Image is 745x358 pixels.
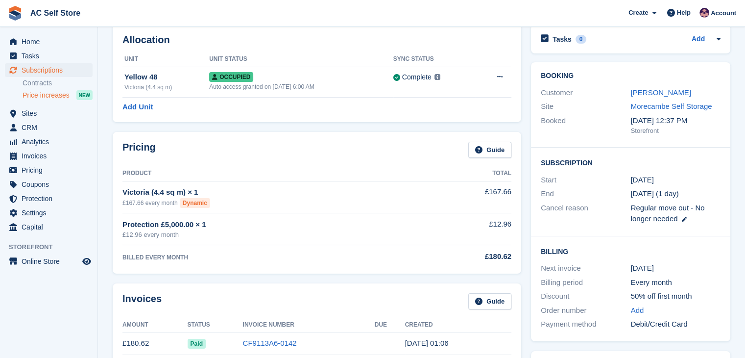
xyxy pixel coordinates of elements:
[5,63,93,77] a: menu
[5,106,93,120] a: menu
[243,339,297,347] a: CF9113A6-0142
[209,82,393,91] div: Auto access granted on [DATE] 6:00 AM
[5,220,93,234] a: menu
[22,106,80,120] span: Sites
[631,305,644,316] a: Add
[541,72,721,80] h2: Booking
[631,263,721,274] div: [DATE]
[468,142,511,158] a: Guide
[5,163,93,177] a: menu
[209,51,393,67] th: Unit Status
[243,317,375,333] th: Invoice Number
[631,291,721,302] div: 50% off first month
[541,319,631,330] div: Payment method
[122,198,421,208] div: £167.66 every month
[631,115,721,127] div: [DATE] 12:37 PM
[631,277,721,288] div: Every month
[122,102,153,113] a: Add Unit
[22,121,80,134] span: CRM
[692,34,705,45] a: Add
[180,198,210,208] div: Dynamic
[122,293,162,309] h2: Invoices
[5,135,93,149] a: menu
[26,5,84,21] a: AC Self Store
[541,305,631,316] div: Order number
[541,291,631,302] div: Discount
[631,126,721,136] div: Storefront
[209,72,253,82] span: Occupied
[631,175,654,186] time: 2025-06-28 00:00:00 UTC
[421,181,511,213] td: £167.66
[631,319,721,330] div: Debit/Credit Card
[631,189,679,198] span: [DATE] (1 day)
[122,332,188,355] td: £180.62
[22,149,80,163] span: Invoices
[22,192,80,205] span: Protection
[468,293,511,309] a: Guide
[553,35,572,44] h2: Tasks
[434,74,440,80] img: icon-info-grey-7440780725fd019a000dd9b08b2336e03edf1995a4989e88bcd33f0948082b44.svg
[541,157,721,167] h2: Subscription
[541,188,631,200] div: End
[22,220,80,234] span: Capital
[81,256,93,267] a: Preview store
[5,35,93,49] a: menu
[22,206,80,220] span: Settings
[122,142,156,158] h2: Pricing
[22,49,80,63] span: Tasks
[23,90,93,101] a: Price increases NEW
[421,166,511,181] th: Total
[8,6,23,21] img: stora-icon-8386f47178a22dfd0bd8f6a31ec36ba5ce8667c1dd55bd0f319d3a0aa187defe.svg
[122,219,421,230] div: Protection £5,000.00 × 1
[5,121,93,134] a: menu
[22,35,80,49] span: Home
[9,242,97,252] span: Storefront
[122,34,511,46] h2: Allocation
[541,87,631,99] div: Customer
[631,88,691,97] a: [PERSON_NAME]
[699,8,709,18] img: Ted Cox
[22,135,80,149] span: Analytics
[5,49,93,63] a: menu
[122,187,421,198] div: Victoria (4.4 sq m) × 1
[628,8,648,18] span: Create
[711,8,736,18] span: Account
[122,253,421,262] div: BILLED EVERY MONTH
[541,246,721,256] h2: Billing
[541,101,631,112] div: Site
[393,51,476,67] th: Sync Status
[22,63,80,77] span: Subscriptions
[677,8,691,18] span: Help
[122,51,209,67] th: Unit
[188,339,206,349] span: Paid
[124,72,209,83] div: Yellow 48
[541,277,631,288] div: Billing period
[122,230,421,240] div: £12.96 every month
[375,317,405,333] th: Due
[23,91,70,100] span: Price increases
[5,255,93,268] a: menu
[541,263,631,274] div: Next invoice
[122,166,421,181] th: Product
[188,317,243,333] th: Status
[541,175,631,186] div: Start
[5,206,93,220] a: menu
[76,90,93,100] div: NEW
[5,149,93,163] a: menu
[402,72,432,82] div: Complete
[576,35,587,44] div: 0
[541,115,631,136] div: Booked
[405,339,449,347] time: 2025-08-28 00:06:05 UTC
[124,83,209,92] div: Victoria (4.4 sq m)
[5,192,93,205] a: menu
[122,317,188,333] th: Amount
[541,203,631,225] div: Cancel reason
[631,204,705,223] span: Regular move out - No longer needed
[405,317,511,333] th: Created
[631,102,712,110] a: Morecambe Self Storage
[22,163,80,177] span: Pricing
[421,251,511,262] div: £180.62
[22,255,80,268] span: Online Store
[23,78,93,88] a: Contracts
[5,178,93,191] a: menu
